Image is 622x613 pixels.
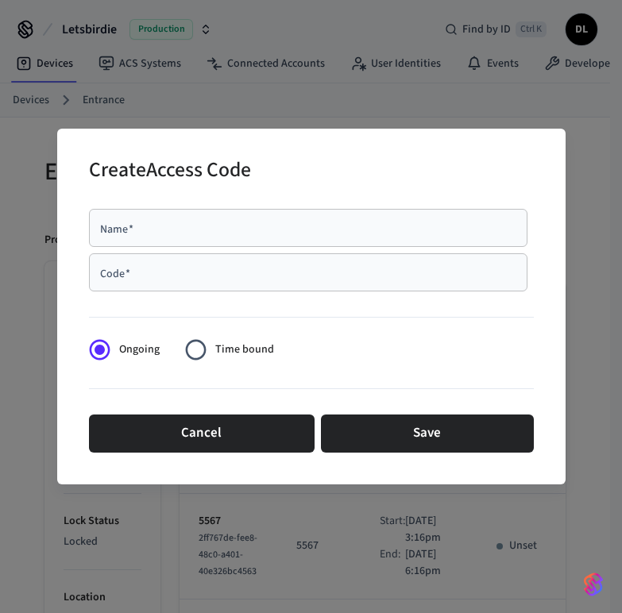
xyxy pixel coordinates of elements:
[119,341,160,358] span: Ongoing
[89,414,315,453] button: Cancel
[89,148,251,196] h2: Create Access Code
[321,414,534,453] button: Save
[215,341,274,358] span: Time bound
[584,572,603,597] img: SeamLogoGradient.69752ec5.svg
